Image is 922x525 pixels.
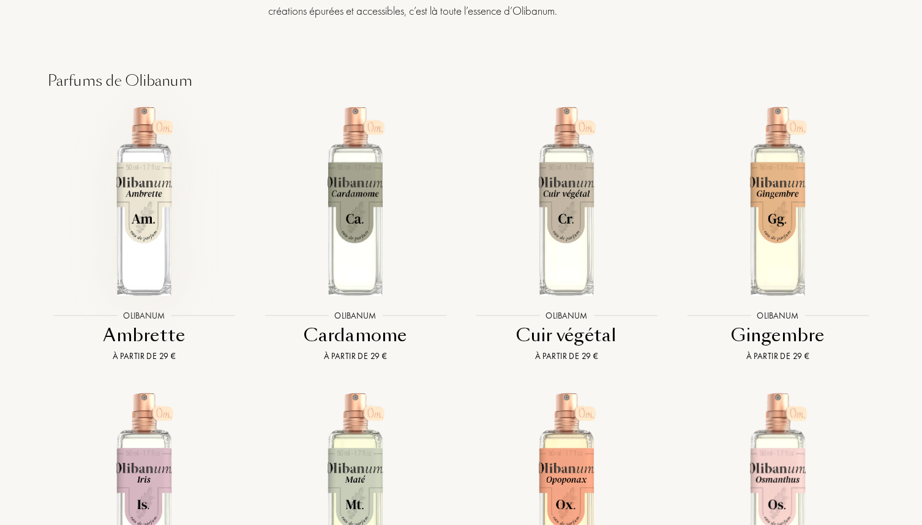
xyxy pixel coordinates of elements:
div: Cuir végétal [466,323,667,347]
img: Cardamome Olibanum [260,105,451,296]
div: Olibanum [328,309,382,322]
a: Gingembre OlibanumOlibanumGingembreÀ partir de 29 € [672,92,883,378]
a: Cuir végétal OlibanumOlibanumCuir végétalÀ partir de 29 € [461,92,672,378]
div: Olibanum [751,309,804,322]
div: Cardamome [255,323,456,347]
div: À partir de 29 € [677,350,879,363]
div: À partir de 29 € [466,350,667,363]
div: À partir de 29 € [43,350,245,363]
div: Parfums de Olibanum [39,70,883,92]
div: Olibanum [539,309,593,322]
img: Ambrette Olibanum [49,105,239,296]
img: Gingembre Olibanum [683,105,873,296]
div: Ambrette [43,323,245,347]
a: Cardamome OlibanumOlibanumCardamomeÀ partir de 29 € [250,92,461,378]
div: Gingembre [677,323,879,347]
div: Olibanum [117,309,171,322]
a: Ambrette OlibanumOlibanumAmbretteÀ partir de 29 € [39,92,250,378]
img: Cuir végétal Olibanum [471,105,662,296]
div: À partir de 29 € [255,350,456,363]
